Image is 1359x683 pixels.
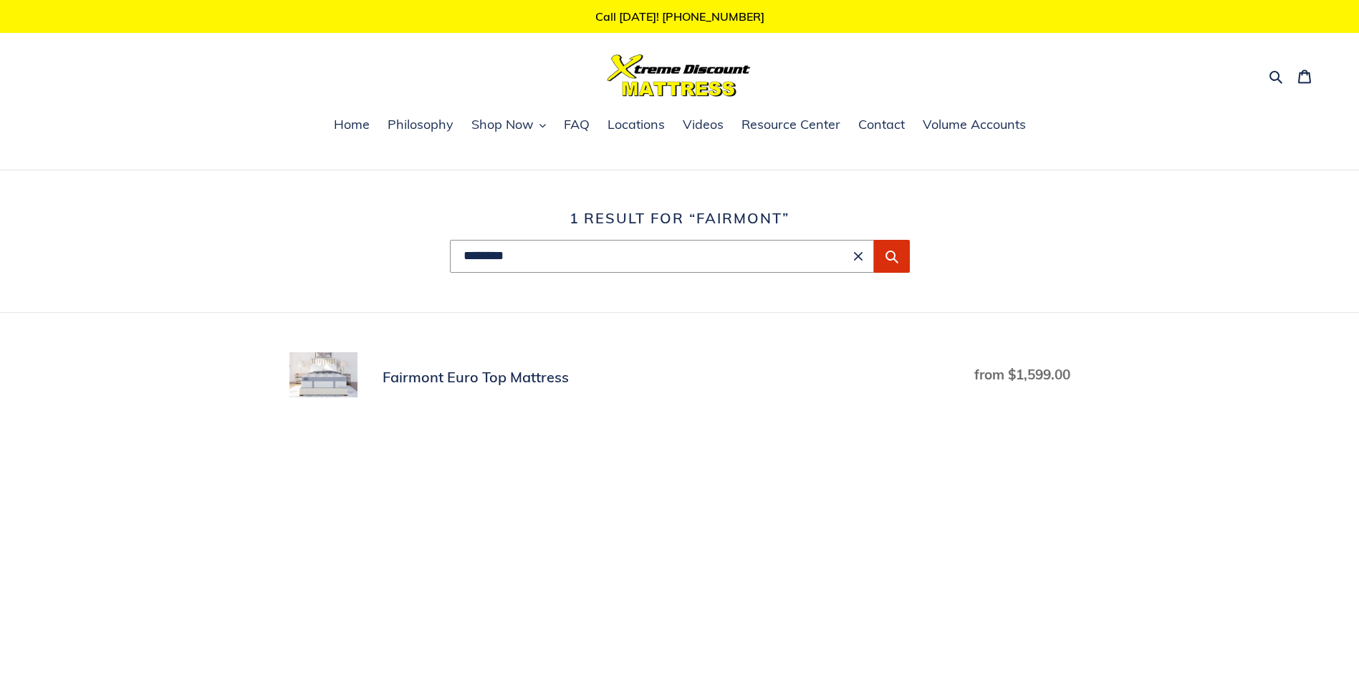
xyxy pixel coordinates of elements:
[608,116,665,133] span: Locations
[380,115,461,136] a: Philosophy
[916,115,1033,136] a: Volume Accounts
[564,116,590,133] span: FAQ
[734,115,847,136] a: Resource Center
[600,115,672,136] a: Locations
[851,115,912,136] a: Contact
[683,116,724,133] span: Videos
[858,116,905,133] span: Contact
[289,352,1070,403] a: Fairmont Euro Top Mattress
[874,240,910,273] button: Submit
[327,115,377,136] a: Home
[850,248,867,265] button: Clear search term
[676,115,731,136] a: Videos
[334,116,370,133] span: Home
[388,116,453,133] span: Philosophy
[741,116,840,133] span: Resource Center
[608,54,751,97] img: Xtreme Discount Mattress
[464,115,553,136] button: Shop Now
[557,115,597,136] a: FAQ
[471,116,534,133] span: Shop Now
[450,240,874,273] input: Search
[923,116,1026,133] span: Volume Accounts
[289,210,1070,227] h1: 1 result for “fairmont”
